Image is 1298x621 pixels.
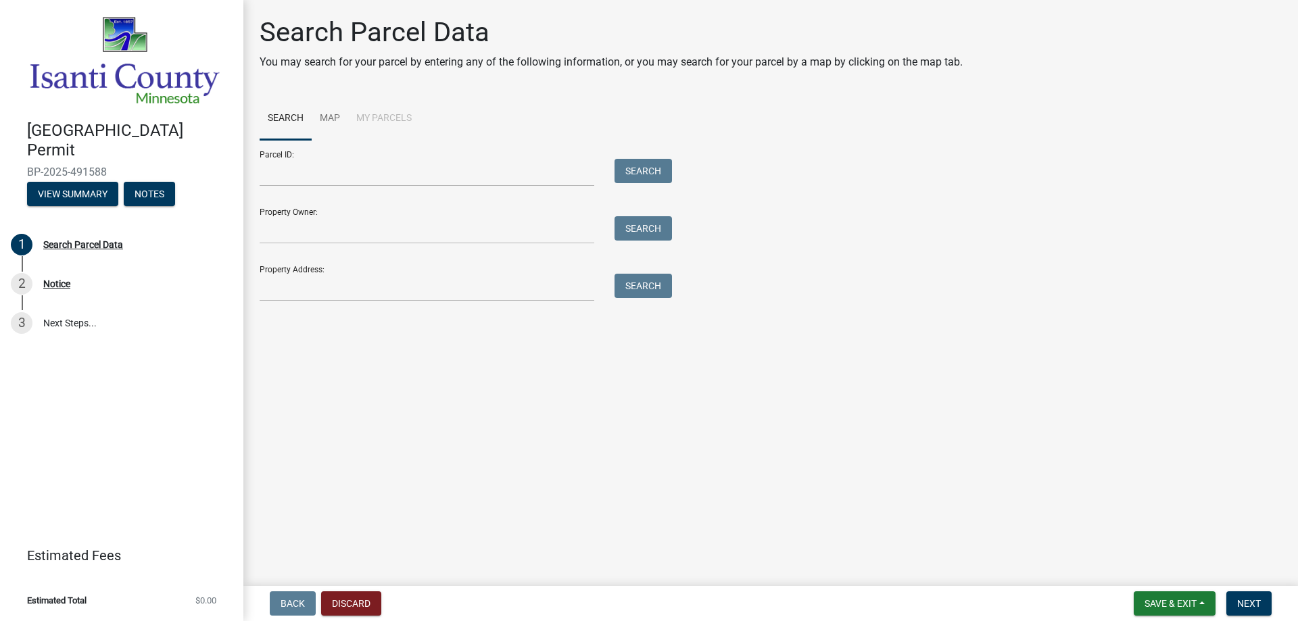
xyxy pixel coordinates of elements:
h1: Search Parcel Data [260,16,963,49]
span: Estimated Total [27,596,87,605]
button: View Summary [27,182,118,206]
button: Search [615,159,672,183]
h4: [GEOGRAPHIC_DATA] Permit [27,121,233,160]
wm-modal-confirm: Notes [124,189,175,200]
div: 1 [11,234,32,255]
button: Back [270,591,316,616]
div: 2 [11,273,32,295]
button: Next [1226,591,1272,616]
span: BP-2025-491588 [27,166,216,178]
span: Next [1237,598,1261,609]
button: Search [615,274,672,298]
span: Back [281,598,305,609]
wm-modal-confirm: Summary [27,189,118,200]
div: Search Parcel Data [43,240,123,249]
button: Discard [321,591,381,616]
div: 3 [11,312,32,334]
span: $0.00 [195,596,216,605]
img: Isanti County, Minnesota [27,14,222,107]
span: Save & Exit [1145,598,1197,609]
a: Search [260,97,312,141]
a: Map [312,97,348,141]
div: Notice [43,279,70,289]
p: You may search for your parcel by entering any of the following information, or you may search fo... [260,54,963,70]
a: Estimated Fees [11,542,222,569]
button: Search [615,216,672,241]
button: Notes [124,182,175,206]
button: Save & Exit [1134,591,1216,616]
